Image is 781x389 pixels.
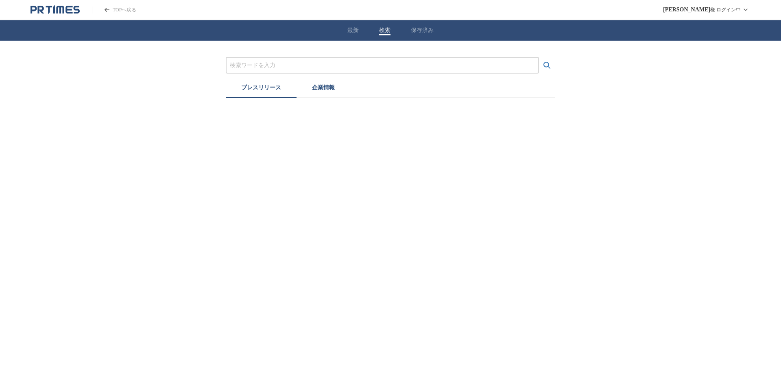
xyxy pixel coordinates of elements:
[92,7,136,13] a: PR TIMESのトップページはこちら
[230,61,535,70] input: プレスリリースおよび企業を検索する
[379,27,390,34] button: 検索
[411,27,434,34] button: 保存済み
[31,5,80,15] a: PR TIMESのトップページはこちら
[663,7,710,13] span: [PERSON_NAME]
[347,27,359,34] button: 最新
[539,57,555,74] button: 検索する
[297,80,350,98] button: 企業情報
[226,80,297,98] button: プレスリリース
